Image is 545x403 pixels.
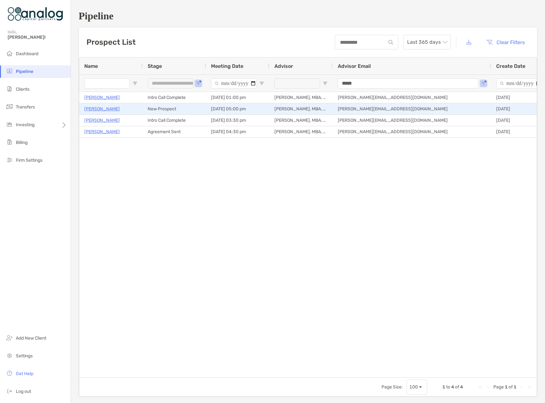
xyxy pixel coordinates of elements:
span: Name [84,63,98,69]
div: [PERSON_NAME], MBA, CFA [269,103,333,114]
div: [DATE] 05:00 pm [206,103,269,114]
img: pipeline icon [6,67,13,75]
span: 4 [460,384,463,390]
div: Agreement Sent [143,126,206,137]
span: 1 [442,384,445,390]
button: Open Filter Menu [132,81,138,86]
div: [PERSON_NAME], MBA, CFA [269,115,333,126]
div: [PERSON_NAME], MBA, CFA [269,126,333,137]
div: First Page [478,385,483,390]
div: Page Size: [381,384,403,390]
span: Transfers [16,104,35,110]
div: Next Page [519,385,524,390]
button: Open Filter Menu [481,81,486,86]
img: clients icon [6,85,13,93]
img: add_new_client icon [6,334,13,341]
span: Stage [148,63,162,69]
div: Last Page [527,385,532,390]
img: settings icon [6,352,13,359]
span: Investing [16,122,35,127]
button: Open Filter Menu [259,81,264,86]
div: [DATE] 01:00 pm [206,92,269,103]
img: billing icon [6,138,13,146]
span: Advisor Email [338,63,371,69]
a: [PERSON_NAME] [84,116,120,124]
span: to [446,384,450,390]
span: 1 [505,384,508,390]
div: [DATE] 03:30 pm [206,115,269,126]
span: Add New Client [16,335,46,341]
div: Intro Call Complete [143,115,206,126]
div: [DATE] 04:30 pm [206,126,269,137]
img: logout icon [6,387,13,395]
span: Firm Settings [16,158,42,163]
span: [PERSON_NAME]! [8,35,67,40]
div: New Prospect [143,103,206,114]
input: Name Filter Input [84,78,130,88]
span: Billing [16,140,28,145]
h1: Pipeline [79,10,537,22]
span: Pipeline [16,69,33,74]
button: Open Filter Menu [323,81,328,86]
span: Last 365 days [407,35,447,49]
div: [PERSON_NAME][EMAIL_ADDRESS][DOMAIN_NAME] [333,115,491,126]
span: Page [493,384,504,390]
span: Settings [16,353,33,359]
button: Open Filter Menu [196,81,201,86]
img: transfers icon [6,103,13,110]
div: [PERSON_NAME][EMAIL_ADDRESS][DOMAIN_NAME] [333,126,491,137]
span: Dashboard [16,51,38,56]
span: Create Date [496,63,525,69]
div: [PERSON_NAME][EMAIL_ADDRESS][DOMAIN_NAME] [333,92,491,103]
img: Zoe Logo [8,3,63,25]
span: of [509,384,513,390]
input: Create Date Filter Input [496,78,542,88]
div: [PERSON_NAME][EMAIL_ADDRESS][DOMAIN_NAME] [333,103,491,114]
span: Advisor [274,63,293,69]
a: [PERSON_NAME] [84,94,120,101]
div: [PERSON_NAME], MBA, CFA [269,92,333,103]
span: of [455,384,459,390]
h3: Prospect List [87,38,136,47]
a: [PERSON_NAME] [84,105,120,113]
img: get-help icon [6,369,13,377]
input: Meeting Date Filter Input [211,78,257,88]
a: [PERSON_NAME] [84,128,120,136]
img: input icon [388,40,393,45]
span: 1 [514,384,516,390]
input: Advisor Email Filter Input [338,78,478,88]
div: Previous Page [486,385,491,390]
div: Intro Call Complete [143,92,206,103]
button: Clear Filters [481,35,529,49]
div: 100 [409,384,418,390]
img: dashboard icon [6,49,13,57]
span: Log out [16,389,31,394]
div: Page Size [407,380,427,395]
span: Clients [16,87,29,92]
span: 4 [451,384,454,390]
span: Get Help [16,371,33,376]
img: firm-settings icon [6,156,13,164]
img: investing icon [6,120,13,128]
span: Meeting Date [211,63,243,69]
